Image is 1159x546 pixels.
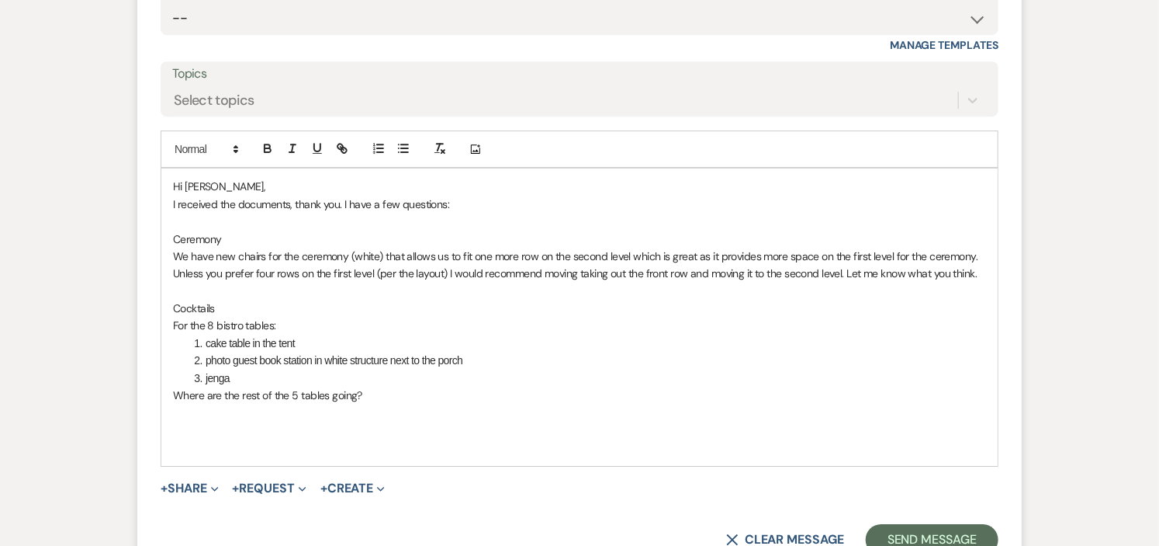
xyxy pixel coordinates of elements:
[173,248,986,265] p: We have new chairs for the ceremony (white) that allows us to fit one more row on the second leve...
[173,300,986,317] p: Cocktails
[161,482,219,495] button: Share
[233,482,306,495] button: Request
[173,265,986,282] p: Unless you prefer four rows on the first level (per the layout) I would recommend moving taking o...
[173,178,986,195] p: Hi [PERSON_NAME],
[161,482,168,495] span: +
[173,387,986,404] p: Where are the rest of the 5 tables going?
[320,482,385,495] button: Create
[189,370,986,387] li: jenga
[174,90,254,111] div: Select topics
[726,534,844,546] button: Clear message
[173,196,986,213] p: I received the documents, thank you. I have a few questions:
[233,482,240,495] span: +
[189,352,986,369] li: photo guest book station in white structure next to the porch
[173,231,986,248] p: Ceremony
[890,38,998,52] a: Manage Templates
[172,63,987,85] label: Topics
[189,335,986,352] li: cake table in the tent
[320,482,327,495] span: +
[173,317,986,334] p: For the 8 bistro tables:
